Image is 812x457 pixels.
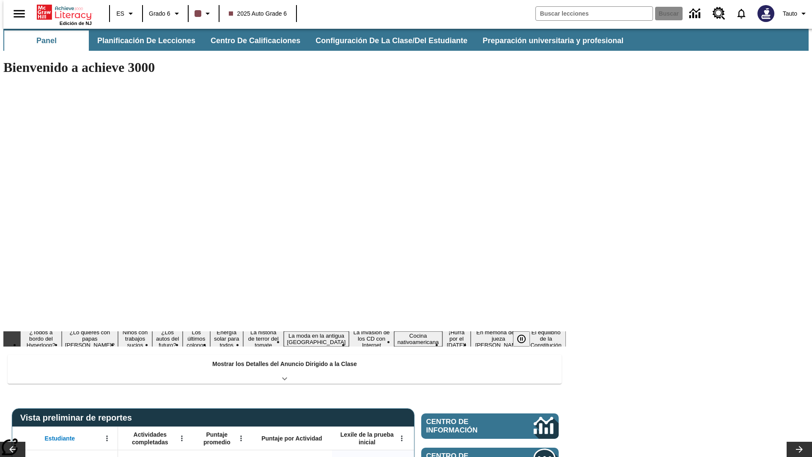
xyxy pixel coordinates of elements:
span: Edición de NJ [60,21,92,26]
button: Diapositiva 12 En memoria de la jueza O'Connor [471,328,526,350]
button: Lenguaje: ES, Selecciona un idioma [112,6,140,21]
a: Centro de información [684,2,708,25]
button: Abrir menú [101,432,113,445]
button: Diapositiva 10 Cocina nativoamericana [394,331,442,347]
button: Diapositiva 11 ¡Hurra por el Día de la Constitución! [442,328,471,350]
button: Abrir menú [176,432,188,445]
button: Diapositiva 7 La historia de terror del tomate [243,328,284,350]
button: Pausar [513,331,530,347]
a: Centro de información [421,413,559,439]
div: Subbarra de navegación [3,30,631,51]
span: ES [116,9,124,18]
a: Portada [37,4,92,21]
button: Perfil/Configuración [779,6,812,21]
span: 2025 Auto Grade 6 [229,9,287,18]
button: Grado: Grado 6, Elige un grado [145,6,185,21]
button: Carrusel de lecciones, seguir [787,442,812,457]
p: Mostrar los Detalles del Anuncio Dirigido a la Clase [212,360,357,369]
button: Planificación de lecciones [91,30,202,51]
span: Actividades completadas [122,431,178,446]
img: Avatar [757,5,774,22]
h1: Bienvenido a achieve 3000 [3,60,566,75]
button: Escoja un nuevo avatar [752,3,779,25]
button: Diapositiva 3 Niños con trabajos sucios [118,328,152,350]
span: Lexile de la prueba inicial [336,431,398,446]
button: Diapositiva 4 ¿Los autos del futuro? [152,328,183,350]
span: Grado 6 [149,9,170,18]
button: Configuración de la clase/del estudiante [309,30,474,51]
button: Diapositiva 1 ¿Todos a bordo del Hyperloop? [20,328,62,350]
button: Abrir menú [235,432,247,445]
span: Puntaje por Actividad [261,435,322,442]
span: Vista preliminar de reportes [20,413,136,423]
button: Diapositiva 8 La moda en la antigua Roma [284,331,349,347]
button: Diapositiva 9 La invasión de los CD con Internet [349,328,394,350]
span: Tauto [783,9,797,18]
button: Panel [4,30,89,51]
button: Diapositiva 13 El equilibrio de la Constitución [526,328,566,350]
button: El color de la clase es café oscuro. Cambiar el color de la clase. [191,6,216,21]
span: Estudiante [45,435,75,442]
div: Portada [37,3,92,26]
button: Abrir el menú lateral [7,1,32,26]
button: Diapositiva 6 Energía solar para todos [210,328,243,350]
button: Abrir menú [395,432,408,445]
div: Subbarra de navegación [3,29,809,51]
input: Buscar campo [536,7,653,20]
button: Diapositiva 5 Los últimos colonos [183,328,210,350]
a: Notificaciones [730,3,752,25]
div: Mostrar los Detalles del Anuncio Dirigido a la Clase [8,355,562,384]
button: Centro de calificaciones [204,30,307,51]
span: Centro de información [426,418,505,435]
a: Centro de recursos, Se abrirá en una pestaña nueva. [708,2,730,25]
span: Puntaje promedio [197,431,237,446]
button: Diapositiva 2 ¿Lo quieres con papas fritas? [62,328,118,350]
div: Pausar [513,331,538,347]
button: Preparación universitaria y profesional [476,30,630,51]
